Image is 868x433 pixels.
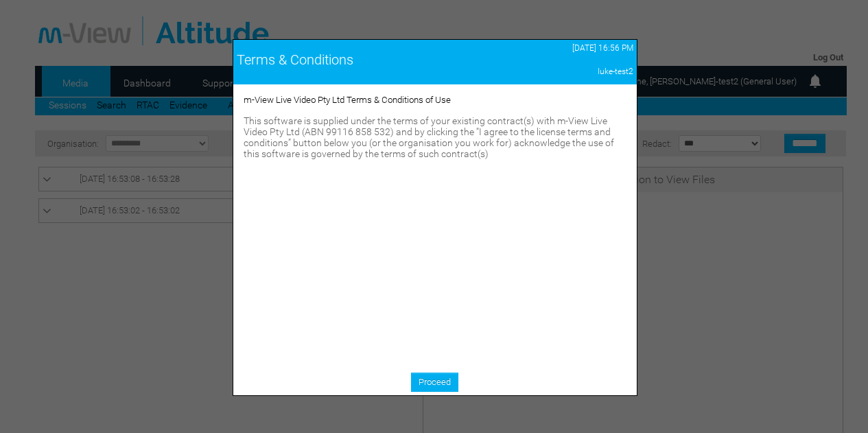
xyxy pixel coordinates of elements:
td: [DATE] 16:56 PM [493,40,637,56]
td: luke-test2 [493,63,637,80]
div: Terms & Conditions [237,51,490,68]
span: This software is supplied under the terms of your existing contract(s) with m-View Live Video Pty... [244,115,614,159]
span: m-View Live Video Pty Ltd Terms & Conditions of Use [244,95,451,105]
a: Proceed [411,373,458,392]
